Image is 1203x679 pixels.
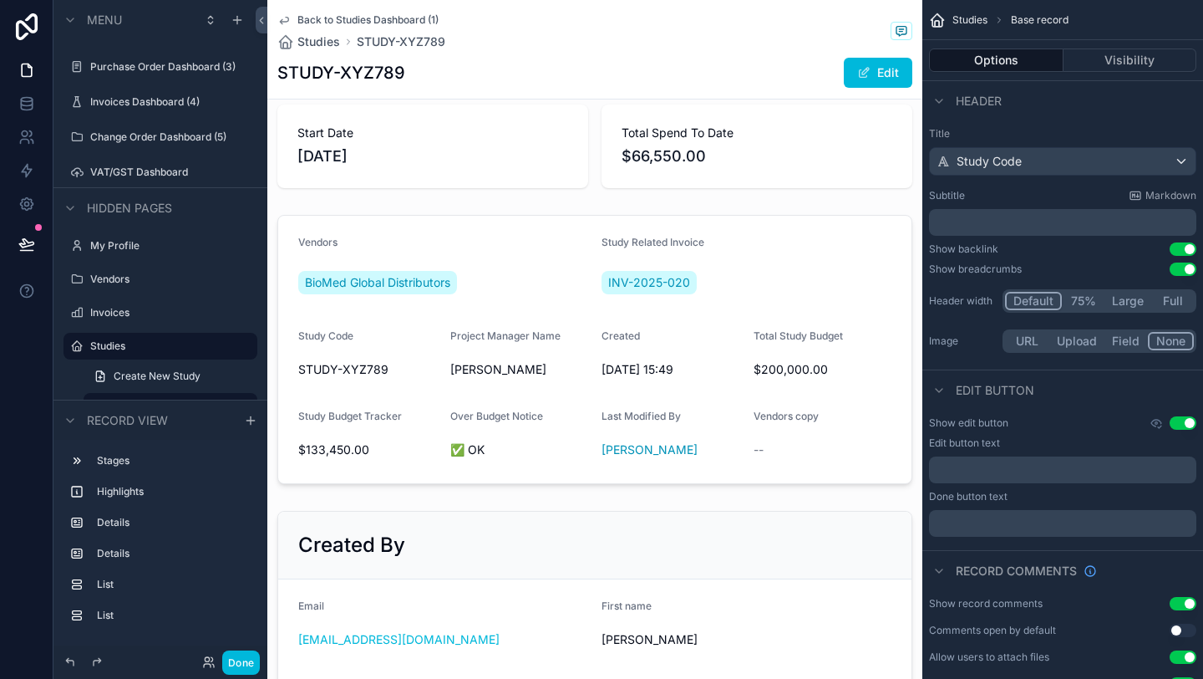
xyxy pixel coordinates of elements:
button: Default [1005,292,1062,310]
div: scrollable content [929,510,1196,537]
label: Done button text [929,490,1008,503]
span: Studies [952,13,987,27]
div: Show record comments [929,597,1043,610]
button: Visibility [1063,48,1197,72]
label: Change Order Dashboard (5) [90,130,247,144]
span: Header [956,93,1002,110]
label: List [97,609,244,622]
span: Study Code [957,153,1022,170]
label: Details [97,516,244,529]
div: Show breadcrumbs [929,263,1022,276]
label: Header width [929,294,996,308]
div: Show backlink [929,242,998,256]
label: Edit button text [929,436,1000,450]
label: Purchase Order Dashboard (3) [90,60,247,74]
label: Show edit button [929,416,1008,430]
a: Back to Studies Dashboard (1) [277,13,439,27]
label: Vendors [90,273,247,286]
a: Base record [84,393,257,420]
button: Upload [1049,332,1104,350]
div: scrollable content [53,440,267,646]
label: Invoices [90,306,247,319]
label: Invoices Dashboard (4) [90,95,247,109]
label: Subtitle [929,189,965,202]
span: Edit button [956,382,1034,399]
button: Study Code [929,147,1196,176]
a: STUDY-XYZ789 [357,33,445,50]
span: Base record [1011,13,1068,27]
button: Options [929,48,1063,72]
span: Hidden pages [87,200,172,217]
div: scrollable content [929,209,1196,236]
button: URL [1005,332,1049,350]
a: Create New Study [84,363,257,390]
button: Edit [844,58,912,88]
div: scrollable content [929,457,1196,483]
div: Comments open by default [929,624,1056,637]
a: Studies [277,33,340,50]
a: Markdown [1129,189,1196,202]
label: Stages [97,454,244,467]
h1: STUDY-XYZ789 [277,61,405,84]
button: Field [1104,332,1149,350]
div: Allow users to attach files [929,651,1049,664]
span: Studies [297,33,340,50]
button: 75% [1062,292,1104,310]
button: Large [1104,292,1151,310]
label: List [97,578,244,591]
button: Full [1151,292,1194,310]
button: Done [222,651,260,675]
span: Create New Study [114,370,200,383]
label: My Profile [90,239,247,253]
span: Back to Studies Dashboard (1) [297,13,439,27]
span: Record comments [956,563,1077,579]
span: Markdown [1145,189,1196,202]
button: None [1148,332,1194,350]
label: Image [929,334,996,348]
label: Details [97,547,244,560]
span: Menu [87,12,122,28]
label: Studies [90,339,247,353]
span: Record view [87,412,168,429]
label: VAT/GST Dashboard [90,166,247,179]
label: Highlights [97,485,244,498]
label: Title [929,127,1196,140]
